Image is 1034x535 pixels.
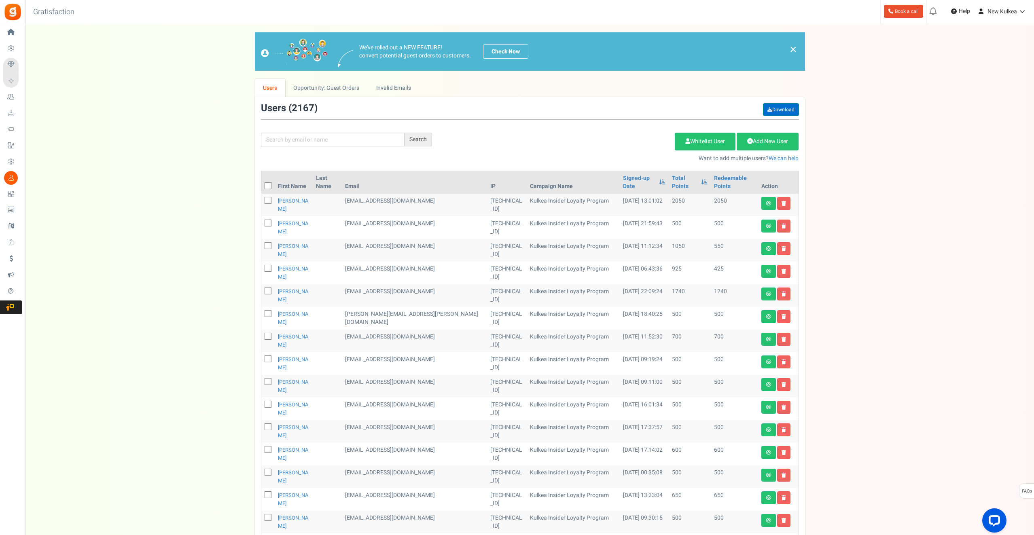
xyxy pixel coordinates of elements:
i: View details [766,450,771,455]
i: Delete user [782,450,786,455]
a: Opportunity: Guest Orders [285,79,367,97]
i: Delete user [782,224,786,228]
i: Delete user [782,495,786,500]
a: [PERSON_NAME] [278,378,309,394]
a: [PERSON_NAME] [278,446,309,462]
input: Search by email or name [261,133,405,146]
td: Kulkea Insider Loyalty Program [527,488,620,511]
a: [PERSON_NAME] [278,242,309,258]
img: images [338,50,353,68]
i: Delete user [782,337,786,342]
td: 1740 [669,284,711,307]
th: IP [487,171,527,194]
img: Gratisfaction [4,3,22,21]
td: Kulkea Insider Loyalty Program [527,262,620,284]
a: Total Points [672,174,697,190]
td: [TECHNICAL_ID] [487,488,527,511]
td: 2050 [669,194,711,216]
i: View details [766,405,771,410]
a: [PERSON_NAME] [278,310,309,326]
i: Delete user [782,518,786,523]
i: Delete user [782,292,786,296]
td: 500 [669,307,711,330]
a: [PERSON_NAME] [278,491,309,507]
td: [TECHNICAL_ID] [487,420,527,443]
td: [DATE] 00:35:08 [620,465,669,488]
a: Book a call [884,5,923,18]
td: 500 [669,398,711,420]
td: [TECHNICAL_ID] [487,352,527,375]
td: [DATE] 11:12:34 [620,239,669,262]
p: Want to add multiple users? [444,154,799,163]
td: [TECHNICAL_ID] [487,239,527,262]
i: Delete user [782,269,786,274]
i: Delete user [782,246,786,251]
td: [TECHNICAL_ID] [487,375,527,398]
a: [PERSON_NAME] [278,355,309,371]
img: images [261,38,328,65]
td: 500 [669,420,711,443]
a: × [790,44,797,54]
span: FAQs [1021,484,1032,499]
td: [TECHNICAL_ID] [487,443,527,465]
i: Delete user [782,314,786,319]
td: [DATE] 17:14:02 [620,443,669,465]
a: [PERSON_NAME] [278,333,309,349]
td: Kulkea Insider Loyalty Program [527,194,620,216]
i: Delete user [782,405,786,410]
td: [DATE] 16:01:34 [620,398,669,420]
a: [PERSON_NAME] [278,401,309,417]
td: Default [342,488,487,511]
i: Delete user [782,382,786,387]
td: [DATE] 06:43:36 [620,262,669,284]
a: [PERSON_NAME] [278,265,309,281]
td: 650 [669,488,711,511]
a: Add New User [737,133,799,150]
td: 500 [669,465,711,488]
i: View details [766,427,771,432]
td: 700 [669,330,711,352]
td: [DATE] 21:59:43 [620,216,669,239]
td: 500 [669,216,711,239]
td: 600 [711,443,758,465]
td: [DATE] 13:01:02 [620,194,669,216]
i: Delete user [782,427,786,432]
th: Email [342,171,487,194]
td: Kulkea Insider Loyalty Program [527,420,620,443]
a: Download [763,103,799,116]
td: [DATE] 09:11:00 [620,375,669,398]
td: [DATE] 17:37:57 [620,420,669,443]
td: 700 [711,330,758,352]
i: View details [766,495,771,500]
a: [PERSON_NAME] [278,469,309,484]
th: Campaign Name [527,171,620,194]
a: Users [255,79,286,97]
td: 550 [711,239,758,262]
i: View details [766,246,771,251]
td: [TECHNICAL_ID] [487,330,527,352]
td: 925 [669,262,711,284]
i: View details [766,518,771,523]
h3: Gratisfaction [24,4,83,20]
a: [PERSON_NAME] [278,514,309,530]
a: Redeemable Points [714,174,754,190]
td: [DATE] 11:52:30 [620,330,669,352]
td: Kulkea Insider Loyalty Program [527,284,620,307]
td: 500 [711,375,758,398]
td: Default [342,352,487,375]
td: 2050 [711,194,758,216]
td: [DATE] 09:30:15 [620,511,669,533]
a: Help [948,5,973,18]
th: First Name [275,171,313,194]
a: [PERSON_NAME] [278,197,309,213]
td: Default [342,262,487,284]
td: Kulkea Insider Loyalty Program [527,465,620,488]
td: Default [342,239,487,262]
td: Kulkea Insider Loyalty Program [527,239,620,262]
i: View details [766,224,771,228]
td: Default [342,420,487,443]
span: 2167 [292,101,314,115]
td: 500 [711,420,758,443]
td: Default [342,194,487,216]
td: 1240 [711,284,758,307]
